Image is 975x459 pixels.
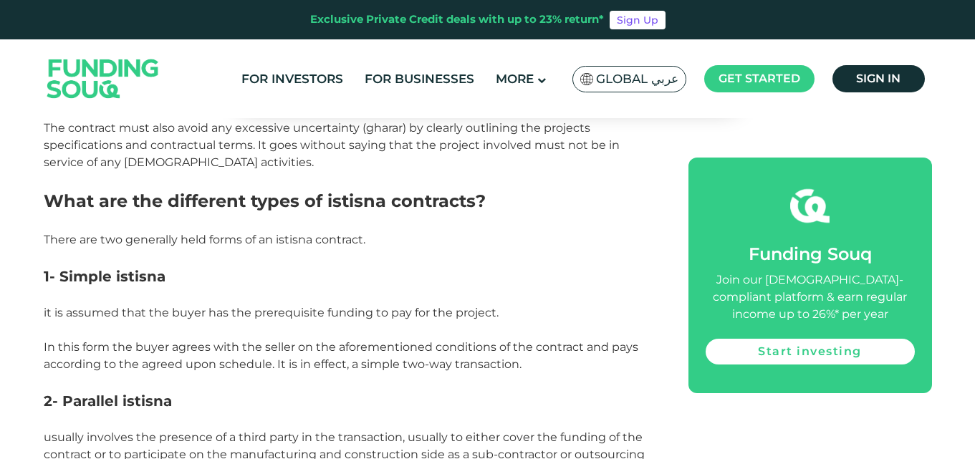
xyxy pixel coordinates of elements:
span: What are the different types of istisna contracts? [44,190,486,211]
a: Sign Up [610,11,666,29]
span: More [496,72,534,86]
a: Sign in [832,65,925,92]
a: For Businesses [361,67,478,91]
a: For Investors [238,67,347,91]
span: In this form the buyer agrees with the seller on the aforementioned conditions of the contract an... [44,340,638,371]
span: 2- Parallel istisna [44,392,172,410]
span: Global عربي [596,71,678,87]
img: Logo [33,42,173,115]
span: Funding Souq [749,243,872,264]
div: Exclusive Private Credit deals with up to 23% return* [310,11,604,28]
div: Join our [DEMOGRAPHIC_DATA]-compliant platform & earn regular income up to 26%* per year [706,271,915,323]
span: 1- Simple istisna [44,268,165,285]
span: it is assumed that the buyer has the prerequisite funding to pay for the project. [44,306,499,319]
a: Start investing [706,339,915,364]
img: SA Flag [580,73,593,85]
span: The contract must also avoid any excessive uncertainty (gharar) by clearly outlining the projects... [44,121,620,169]
span: There are two generally held forms of an istisna contract. [44,233,365,246]
img: fsicon [790,186,830,226]
span: Sign in [856,72,900,85]
span: Get started [719,72,800,85]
